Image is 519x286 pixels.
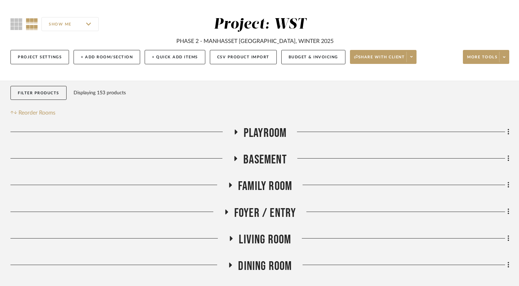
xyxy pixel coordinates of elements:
span: More tools [467,54,497,65]
div: PHASE 2 - MANHASSET [GEOGRAPHIC_DATA], WINTER 2025 [176,37,334,45]
span: Dining Room [238,259,292,274]
button: More tools [463,50,509,64]
span: Living Room [239,232,291,247]
div: Displaying 153 products [74,86,126,100]
span: Family Room [238,179,292,194]
button: + Add Room/Section [74,50,140,64]
button: Project Settings [10,50,69,64]
span: Foyer / Entry [234,206,296,221]
button: + Quick Add Items [145,50,205,64]
button: Budget & Invoicing [281,50,345,64]
button: CSV Product Import [210,50,277,64]
span: Share with client [354,54,405,65]
button: Share with client [350,50,417,64]
span: Playroom [244,126,287,141]
button: Filter Products [10,86,67,100]
span: Reorder Rooms [18,109,55,117]
div: Project: WST [214,17,306,32]
button: Reorder Rooms [10,109,55,117]
span: Basement [243,152,287,167]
